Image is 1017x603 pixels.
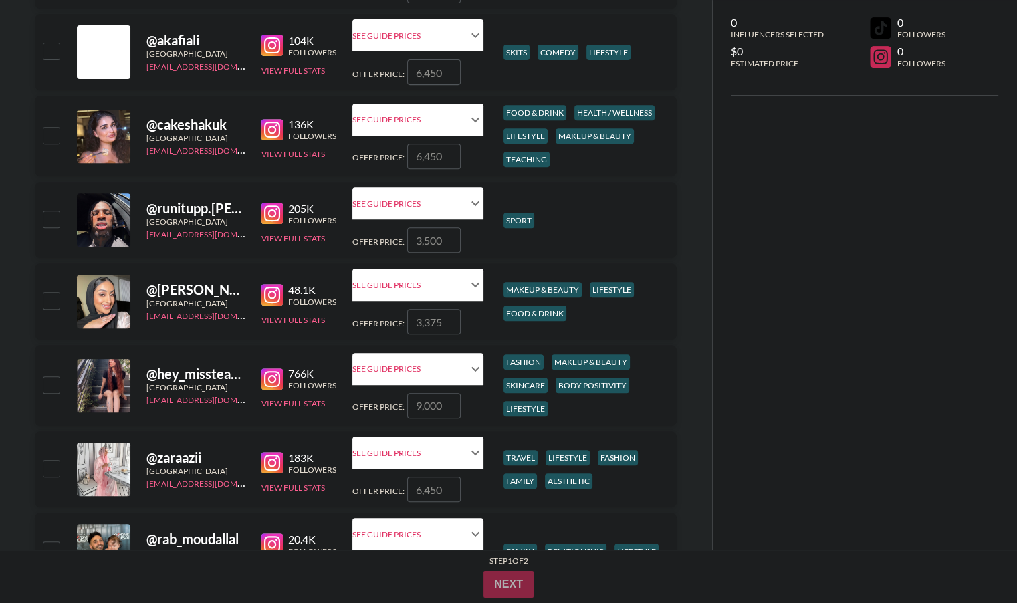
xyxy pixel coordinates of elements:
div: family [503,473,537,489]
div: [GEOGRAPHIC_DATA] [146,133,245,143]
div: See Guide Prices [352,31,467,41]
div: skits [503,45,530,60]
div: $0 [731,45,824,58]
div: @ cakeshakuk [146,116,245,133]
div: lifestyle [503,401,548,416]
div: Followers [288,131,336,141]
img: Instagram [261,368,283,390]
div: Followers [288,380,336,390]
div: aesthetic [545,473,592,489]
div: See Guide Prices [352,353,483,385]
button: View Full Stats [261,483,325,493]
input: 6,450 [407,477,461,502]
div: See Guide Prices [352,19,483,51]
div: body positivity [556,378,629,393]
div: 48.1K [288,283,336,297]
input: 3,375 [407,309,461,334]
div: Followers [288,297,336,307]
div: See Guide Prices [352,114,467,124]
button: View Full Stats [261,233,325,243]
div: See Guide Prices [352,529,467,539]
span: Offer Price: [352,237,405,247]
div: 205K [288,202,336,215]
div: fashion [503,354,544,370]
a: [EMAIL_ADDRESS][DOMAIN_NAME] [146,476,281,489]
div: 136K [288,118,336,131]
div: See Guide Prices [352,364,467,374]
button: View Full Stats [261,398,325,408]
div: See Guide Prices [352,269,483,301]
div: @ hey_missteacher [146,366,245,382]
div: travel [503,450,538,465]
button: View Full Stats [261,149,325,159]
a: [EMAIL_ADDRESS][DOMAIN_NAME] [146,143,281,156]
div: See Guide Prices [352,437,483,469]
a: [EMAIL_ADDRESS][DOMAIN_NAME] [146,227,281,239]
div: Estimated Price [731,58,824,68]
div: lifestyle [614,544,659,559]
div: 183K [288,451,336,465]
input: 9,000 [407,393,461,418]
div: 766K [288,367,336,380]
div: Followers [288,546,336,556]
div: 0 [731,16,824,29]
div: makeup & beauty [552,354,630,370]
div: @ [PERSON_NAME][DOMAIN_NAME] [146,281,245,298]
div: comedy [538,45,578,60]
div: makeup & beauty [503,282,582,297]
div: Followers [288,465,336,475]
div: [GEOGRAPHIC_DATA] [146,49,245,59]
div: sport [503,213,534,228]
div: Followers [897,29,945,39]
div: health / wellness [574,105,655,120]
img: Instagram [261,119,283,140]
img: Instagram [261,284,283,306]
div: @ runitupp.[PERSON_NAME] [146,200,245,217]
div: food & drink [503,105,566,120]
input: 3,500 [407,227,461,253]
input: 6,450 [407,144,461,169]
span: Offer Price: [352,69,405,79]
div: food & drink [503,306,566,321]
div: Followers [288,215,336,225]
div: Followers [897,58,945,68]
div: skincare [503,378,548,393]
div: 104K [288,34,336,47]
div: 0 [897,16,945,29]
div: [GEOGRAPHIC_DATA] [146,217,245,227]
img: Instagram [261,452,283,473]
div: lifestyle [546,450,590,465]
span: Offer Price: [352,152,405,162]
div: 0 [897,45,945,58]
button: View Full Stats [261,315,325,325]
div: teaching [503,152,550,167]
div: @ rab_moudallal [146,531,245,548]
div: See Guide Prices [352,187,483,219]
div: Followers [288,47,336,57]
div: See Guide Prices [352,104,483,136]
div: lifestyle [503,128,548,144]
span: Offer Price: [352,318,405,328]
div: [GEOGRAPHIC_DATA] [146,548,245,558]
span: Offer Price: [352,402,405,412]
div: fashion [598,450,638,465]
div: @ zaraazii [146,449,245,466]
div: makeup & beauty [556,128,634,144]
span: Offer Price: [352,486,405,496]
div: lifestyle [586,45,631,60]
div: [GEOGRAPHIC_DATA] [146,382,245,392]
div: 20.4K [288,533,336,546]
a: [EMAIL_ADDRESS][DOMAIN_NAME] [146,392,281,405]
input: 6,450 [407,59,461,85]
button: Next [483,571,534,598]
img: Instagram [261,35,283,56]
div: [GEOGRAPHIC_DATA] [146,298,245,308]
img: Instagram [261,533,283,555]
div: See Guide Prices [352,448,467,458]
div: relationship [545,544,606,559]
div: [GEOGRAPHIC_DATA] [146,466,245,476]
img: Instagram [261,203,283,224]
div: lifestyle [590,282,634,297]
div: See Guide Prices [352,518,483,550]
div: Influencers Selected [731,29,824,39]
